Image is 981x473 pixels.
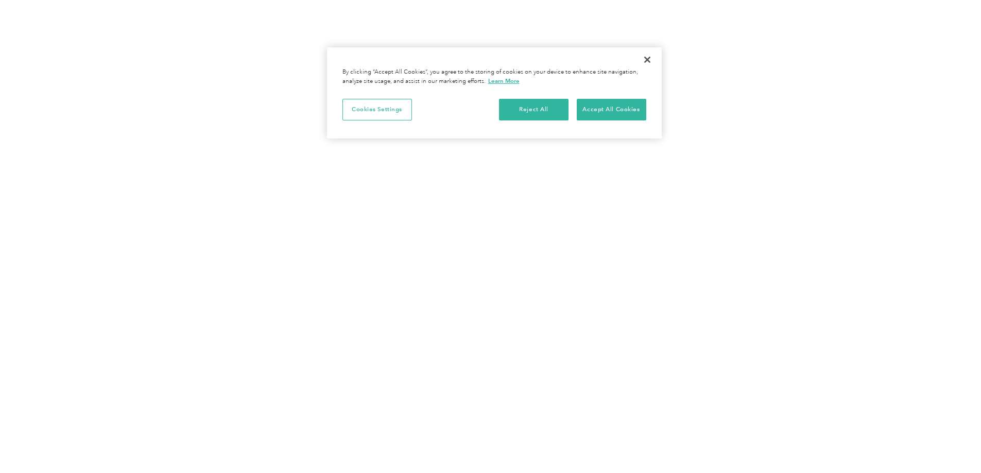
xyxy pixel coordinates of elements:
[327,47,662,138] div: Privacy
[499,99,569,120] button: Reject All
[342,68,646,86] div: By clicking “Accept All Cookies”, you agree to the storing of cookies on your device to enhance s...
[327,47,662,138] div: Cookie banner
[636,48,659,71] button: Close
[342,99,412,120] button: Cookies Settings
[488,77,520,84] a: More information about your privacy, opens in a new tab
[577,99,646,120] button: Accept All Cookies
